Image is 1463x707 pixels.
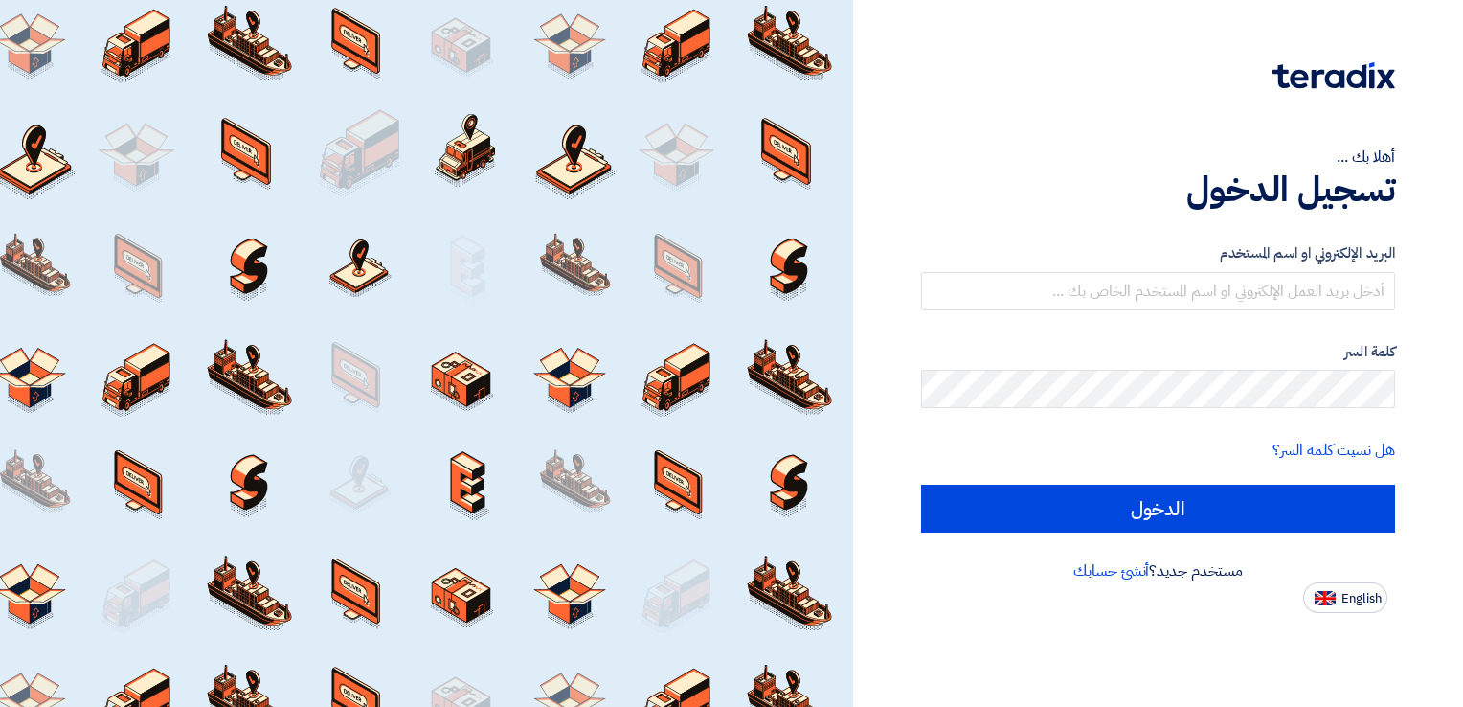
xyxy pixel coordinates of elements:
[1073,559,1149,582] a: أنشئ حسابك
[921,242,1395,264] label: البريد الإلكتروني او اسم المستخدم
[921,341,1395,363] label: كلمة السر
[1315,591,1336,605] img: en-US.png
[921,485,1395,533] input: الدخول
[1272,62,1395,89] img: Teradix logo
[921,146,1395,169] div: أهلا بك ...
[1341,592,1382,605] span: English
[921,169,1395,211] h1: تسجيل الدخول
[921,272,1395,310] input: أدخل بريد العمل الإلكتروني او اسم المستخدم الخاص بك ...
[1303,582,1387,613] button: English
[921,559,1395,582] div: مستخدم جديد؟
[1272,439,1395,462] a: هل نسيت كلمة السر؟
